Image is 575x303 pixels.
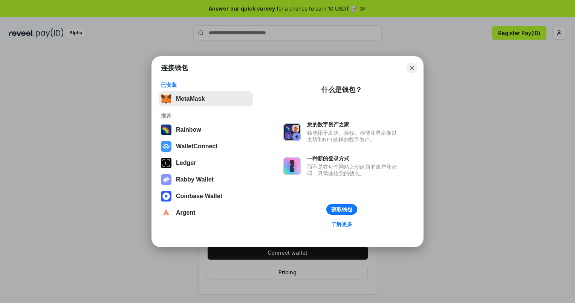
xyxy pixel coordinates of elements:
div: WalletConnect [176,143,218,150]
div: 而不是在每个网站上创建新的账户和密码，只需连接您的钱包。 [307,163,401,177]
div: 获取钱包 [331,206,352,213]
img: svg+xml,%3Csvg%20xmlns%3D%22http%3A%2F%2Fwww.w3.org%2F2000%2Fsvg%22%20width%3D%2228%22%20height%3... [161,158,171,168]
div: Coinbase Wallet [176,193,222,200]
div: 钱包用于发送、接收、存储和显示像以太坊和NFT这样的数字资产。 [307,129,401,143]
div: 已安装 [161,82,251,88]
img: svg+xml,%3Csvg%20width%3D%2228%22%20height%3D%2228%22%20viewBox%3D%220%200%2028%2028%22%20fill%3D... [161,208,171,218]
img: svg+xml,%3Csvg%20width%3D%2228%22%20height%3D%2228%22%20viewBox%3D%220%200%2028%2028%22%20fill%3D... [161,141,171,152]
div: 推荐 [161,112,251,119]
a: 了解更多 [327,219,357,229]
h1: 连接钱包 [161,63,188,72]
div: 什么是钱包？ [321,85,362,94]
div: 您的数字资产之家 [307,121,401,128]
button: Argent [159,205,253,220]
div: Rainbow [176,126,201,133]
img: svg+xml,%3Csvg%20fill%3D%22none%22%20height%3D%2233%22%20viewBox%3D%220%200%2035%2033%22%20width%... [161,94,171,104]
img: svg+xml,%3Csvg%20width%3D%2228%22%20height%3D%2228%22%20viewBox%3D%220%200%2028%2028%22%20fill%3D... [161,191,171,201]
img: svg+xml,%3Csvg%20width%3D%22120%22%20height%3D%22120%22%20viewBox%3D%220%200%20120%20120%22%20fil... [161,125,171,135]
button: Rainbow [159,122,253,137]
button: Close [407,63,417,73]
img: svg+xml,%3Csvg%20xmlns%3D%22http%3A%2F%2Fwww.w3.org%2F2000%2Fsvg%22%20fill%3D%22none%22%20viewBox... [283,123,301,141]
div: 了解更多 [331,221,352,228]
button: 获取钱包 [326,204,357,215]
button: WalletConnect [159,139,253,154]
div: 一种新的登录方式 [307,155,401,162]
div: Argent [176,209,196,216]
button: Rabby Wallet [159,172,253,187]
div: MetaMask [176,95,205,102]
img: svg+xml,%3Csvg%20xmlns%3D%22http%3A%2F%2Fwww.w3.org%2F2000%2Fsvg%22%20fill%3D%22none%22%20viewBox... [161,174,171,185]
div: Ledger [176,160,196,166]
button: MetaMask [159,91,253,106]
div: Rabby Wallet [176,176,214,183]
img: svg+xml,%3Csvg%20xmlns%3D%22http%3A%2F%2Fwww.w3.org%2F2000%2Fsvg%22%20fill%3D%22none%22%20viewBox... [283,157,301,175]
button: Coinbase Wallet [159,189,253,204]
button: Ledger [159,155,253,171]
